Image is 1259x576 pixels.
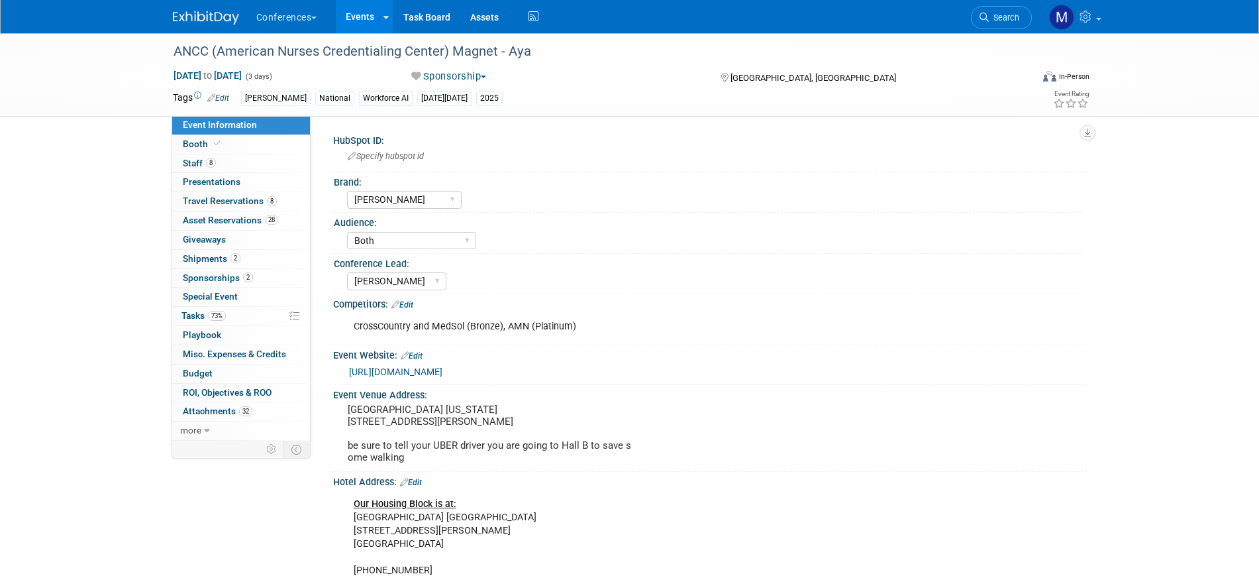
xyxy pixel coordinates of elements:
div: CrossCountry and MedSol (Bronze), AMN (Platinum) [344,314,941,340]
a: Edit [207,93,229,103]
div: National [315,91,354,105]
a: [URL][DOMAIN_NAME] [349,367,442,377]
td: Toggle Event Tabs [283,441,310,458]
div: [PERSON_NAME] [241,91,311,105]
div: HubSpot ID: [333,131,1087,147]
a: Search [971,6,1032,29]
div: In-Person [1058,72,1089,82]
a: Tasks73% [172,307,310,325]
span: 28 [265,215,278,225]
a: Budget [172,365,310,383]
span: Giveaways [183,234,226,245]
span: 8 [267,196,277,206]
i: Booth reservation complete [214,140,221,147]
span: Special Event [183,291,238,302]
a: Shipments2 [172,250,310,268]
a: Staff8 [172,154,310,173]
span: Shipments [183,253,240,264]
div: Event Rating [1053,91,1089,97]
span: Asset Reservations [183,215,278,225]
div: [DATE][DATE] [417,91,472,105]
span: 2 [243,272,253,282]
span: more [180,425,201,435]
span: 2 [230,253,240,263]
div: Event Format [954,69,1090,89]
span: Specify hubspot id [348,151,424,161]
a: Giveaways [172,231,310,249]
div: Audience: [334,213,1081,229]
a: Playbook [172,326,310,345]
div: ANCC (American Nurses Credentialing Center) Magnet - Aya [169,40,1012,64]
span: (3 days) [244,72,272,81]
span: 32 [239,406,252,416]
a: Misc. Expenses & Credits [172,345,310,364]
a: ROI, Objectives & ROO [172,384,310,402]
pre: [GEOGRAPHIC_DATA] [US_STATE] [STREET_ADDRESS][PERSON_NAME] be sure to tell your UBER driver you a... [348,404,632,463]
span: Playbook [183,329,221,340]
a: Travel Reservations8 [172,192,310,211]
span: Tasks [181,310,226,321]
a: more [172,422,310,440]
div: Hotel Address: [333,472,1087,489]
span: Presentations [183,176,240,187]
span: Travel Reservations [183,196,277,206]
a: Booth [172,135,310,154]
div: Conference Lead: [334,254,1081,270]
div: Workforce AI [359,91,413,105]
td: Personalize Event Tab Strip [260,441,283,458]
span: Misc. Expenses & Credits [183,349,286,359]
a: Special Event [172,288,310,306]
span: [GEOGRAPHIC_DATA], [GEOGRAPHIC_DATA] [730,73,896,83]
a: Edit [391,300,413,310]
a: Presentations [172,173,310,192]
a: Attachments32 [172,402,310,421]
span: Sponsorships [183,272,253,283]
div: Brand: [334,172,1081,189]
span: Event Information [183,119,257,130]
span: ROI, Objectives & ROO [183,387,272,398]
div: Event Venue Address: [333,385,1087,402]
img: Format-Inperson.png [1043,71,1056,82]
span: 8 [206,158,216,168]
span: Booth [183,139,223,149]
button: Sponsorship [407,70,491,84]
div: Event Website: [333,345,1087,363]
div: Competitors: [333,294,1087,312]
img: Marygrace LeGros [1049,5,1074,30]
span: Search [989,13,1019,23]
span: 73% [208,311,226,321]
span: [DATE] [DATE] [173,70,242,82]
td: Tags [173,91,229,106]
span: Budget [183,368,213,378]
div: 2025 [476,91,503,105]
span: Attachments [183,406,252,416]
a: Event Information [172,116,310,135]
a: Edit [400,478,422,487]
b: Our Housing Block is at: [354,498,456,510]
a: Sponsorships2 [172,269,310,288]
span: Staff [183,158,216,168]
a: Edit [401,351,423,361]
img: ExhibitDay [173,11,239,25]
span: to [201,70,214,81]
a: Asset Reservations28 [172,211,310,230]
